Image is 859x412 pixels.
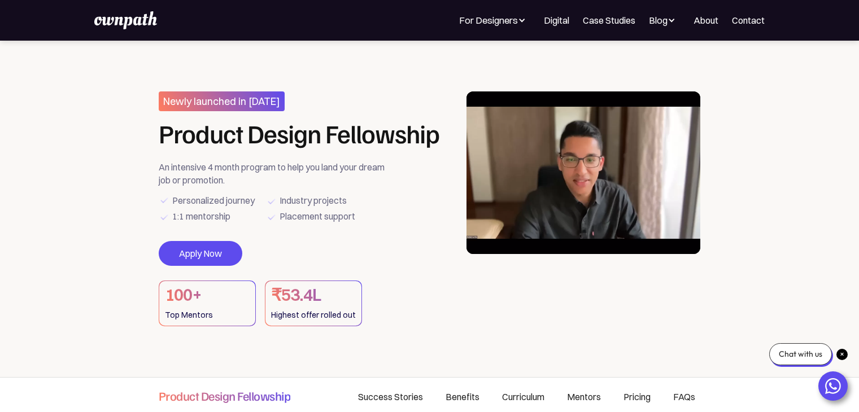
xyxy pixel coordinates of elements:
div: 1:1 mentorship [172,208,230,224]
div: Top Mentors [165,307,250,323]
div: An intensive 4 month program to help you land your dream job or promotion. [159,161,393,186]
h4: Product Design Fellowship [159,388,291,404]
h3: Newly launched in [DATE] [159,91,285,111]
a: Contact [732,14,765,27]
div: Personalized journey [172,192,255,208]
a: Case Studies [583,14,635,27]
div: For Designers [459,14,518,27]
div: Highest offer rolled out [271,307,356,323]
h1: ₹53.4L [271,284,356,306]
a: About [694,14,718,27]
div: For Designers [459,14,530,27]
h1: 100+ [165,284,250,306]
div: Chat with us [769,343,832,365]
div: Blog [649,14,680,27]
div: Blog [649,14,668,27]
a: Digital [544,14,569,27]
div: Placement support [280,208,355,224]
a: Apply Now [159,241,242,266]
h1: Product Design Fellowship [159,120,439,146]
div: Industry projects [280,192,347,208]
